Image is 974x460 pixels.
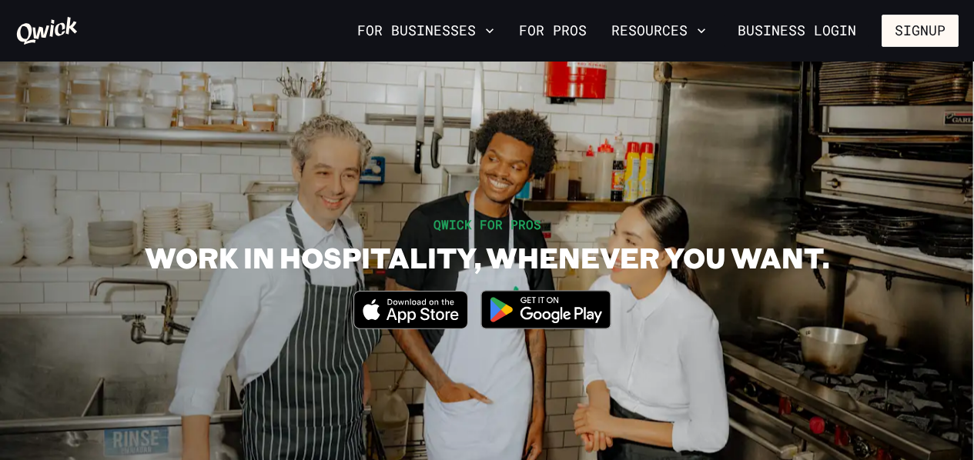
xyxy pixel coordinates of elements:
span: QWICK FOR PROS [433,216,541,232]
h1: WORK IN HOSPITALITY, WHENEVER YOU WANT. [145,240,829,275]
a: Business Login [725,15,869,47]
button: Signup [882,15,959,47]
img: Get it on Google Play [471,281,621,338]
button: Resources [605,18,712,44]
a: Download on the App Store [353,316,469,332]
a: For Pros [513,18,593,44]
button: For Businesses [351,18,500,44]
